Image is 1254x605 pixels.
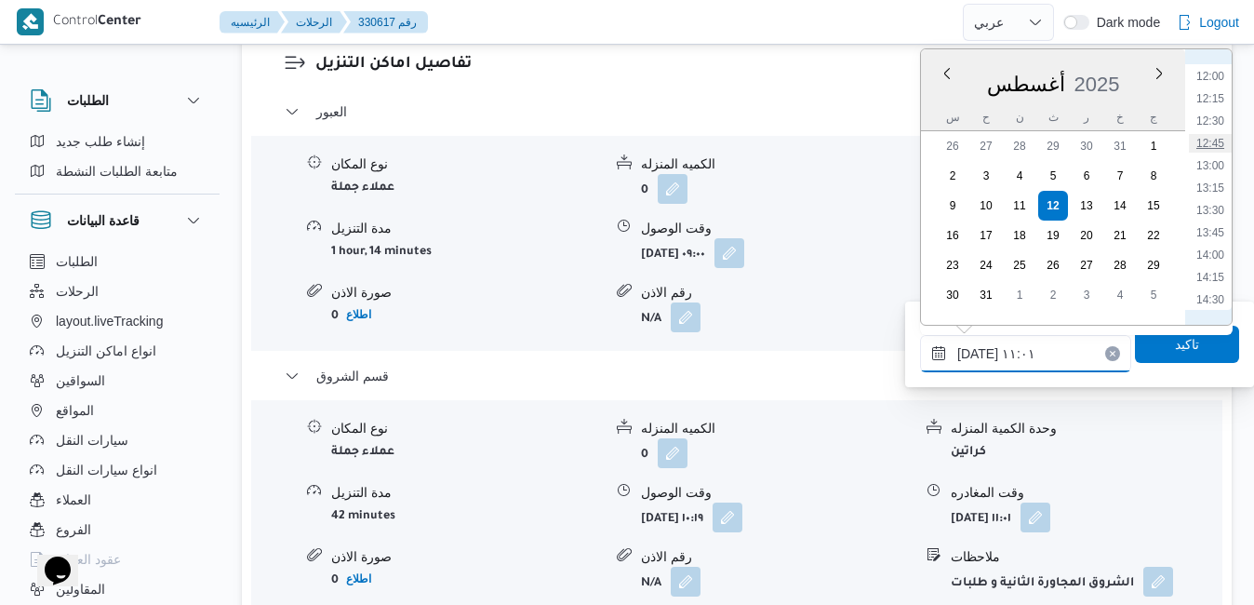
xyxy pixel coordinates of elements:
[1089,15,1160,30] span: Dark mode
[56,459,157,481] span: انواع سيارات النقل
[1072,280,1101,310] div: day-3
[1038,104,1068,130] div: ث
[331,283,602,302] div: صورة الاذن
[1005,161,1034,191] div: day-4
[22,276,212,306] button: الرحلات
[938,161,967,191] div: day-2
[938,250,967,280] div: day-23
[346,572,371,585] b: اطلاع
[1105,280,1135,310] div: day-4
[56,280,99,302] span: الرحلات
[951,547,1221,567] div: ملاحظات
[56,518,91,541] span: الفروع
[1175,333,1199,356] span: تاكيد
[951,577,1134,590] b: الشروق المجاورة الثانية و طلبات
[1038,280,1068,310] div: day-2
[641,313,661,326] b: N/A
[56,160,178,182] span: متابعة الطلبات النشطة
[15,127,220,194] div: الطلبات
[1038,161,1068,191] div: day-5
[1189,290,1232,309] li: 14:30
[331,547,602,567] div: صورة الاذن
[1105,104,1135,130] div: خ
[1139,221,1168,250] div: day-22
[281,11,347,34] button: الرحلات
[339,568,379,590] button: اطلاع
[331,246,432,259] b: 1 hour, 14 minutes
[22,425,212,455] button: سيارات النقل
[1005,191,1034,221] div: day-11
[971,161,1001,191] div: day-3
[1005,104,1034,130] div: ن
[22,366,212,396] button: السواقين
[940,66,954,81] button: Previous Month
[331,574,339,587] b: 0
[346,308,371,321] b: اطلاع
[938,280,967,310] div: day-30
[641,577,661,590] b: N/A
[1105,250,1135,280] div: day-28
[56,578,105,600] span: المقاولين
[641,249,705,262] b: [DATE] ٠٩:٠٠
[331,310,339,323] b: 0
[98,15,141,30] b: Center
[641,449,648,462] b: 0
[641,184,648,197] b: 0
[56,340,156,362] span: انواع اماكن التنزيل
[971,131,1001,161] div: day-27
[56,250,98,273] span: الطلبات
[938,104,967,130] div: س
[22,574,212,604] button: المقاولين
[1139,161,1168,191] div: day-8
[938,191,967,221] div: day-9
[331,155,602,174] div: نوع المكان
[56,310,163,332] span: layout.liveTracking
[938,221,967,250] div: day-16
[1038,250,1068,280] div: day-26
[1189,179,1232,197] li: 13:15
[343,11,428,34] button: 330617 رقم
[22,156,212,186] button: متابعة الطلبات النشطة
[30,89,205,112] button: الطلبات
[1139,131,1168,161] div: day-1
[1038,191,1068,221] div: day-12
[22,127,212,156] button: إنشاء طلب جديد
[987,73,1065,96] span: أغسطس
[1169,4,1247,41] button: Logout
[1072,221,1101,250] div: day-20
[22,485,212,515] button: العملاء
[936,131,1170,310] div: month-٢٠٢٥-٠٨
[1072,250,1101,280] div: day-27
[1139,191,1168,221] div: day-15
[986,72,1066,97] div: Button. Open the month selector. أغسطس is currently selected.
[951,419,1221,438] div: وحدة الكمية المنزله
[641,547,912,567] div: رقم الاذن
[971,191,1001,221] div: day-10
[1189,89,1232,108] li: 12:15
[56,429,128,451] span: سيارات النقل
[1105,131,1135,161] div: day-31
[1005,221,1034,250] div: day-18
[1189,201,1232,220] li: 13:30
[641,419,912,438] div: الكميه المنزله
[971,280,1001,310] div: day-31
[30,209,205,232] button: قاعدة البيانات
[951,446,986,459] b: كراتين
[971,221,1001,250] div: day-17
[22,544,212,574] button: عقود العملاء
[22,396,212,425] button: المواقع
[1105,191,1135,221] div: day-14
[641,513,703,526] b: [DATE] ١٠:١٩
[316,101,347,123] span: العبور
[22,515,212,544] button: الفروع
[22,306,212,336] button: layout.liveTracking
[67,89,109,112] h3: الطلبات
[1189,112,1232,130] li: 12:30
[251,136,1222,351] div: العبور
[951,513,1011,526] b: [DATE] ١١:٠١
[1139,104,1168,130] div: ج
[56,548,121,571] span: عقود العملاء
[1038,131,1068,161] div: day-29
[220,11,285,34] button: الرئيسيه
